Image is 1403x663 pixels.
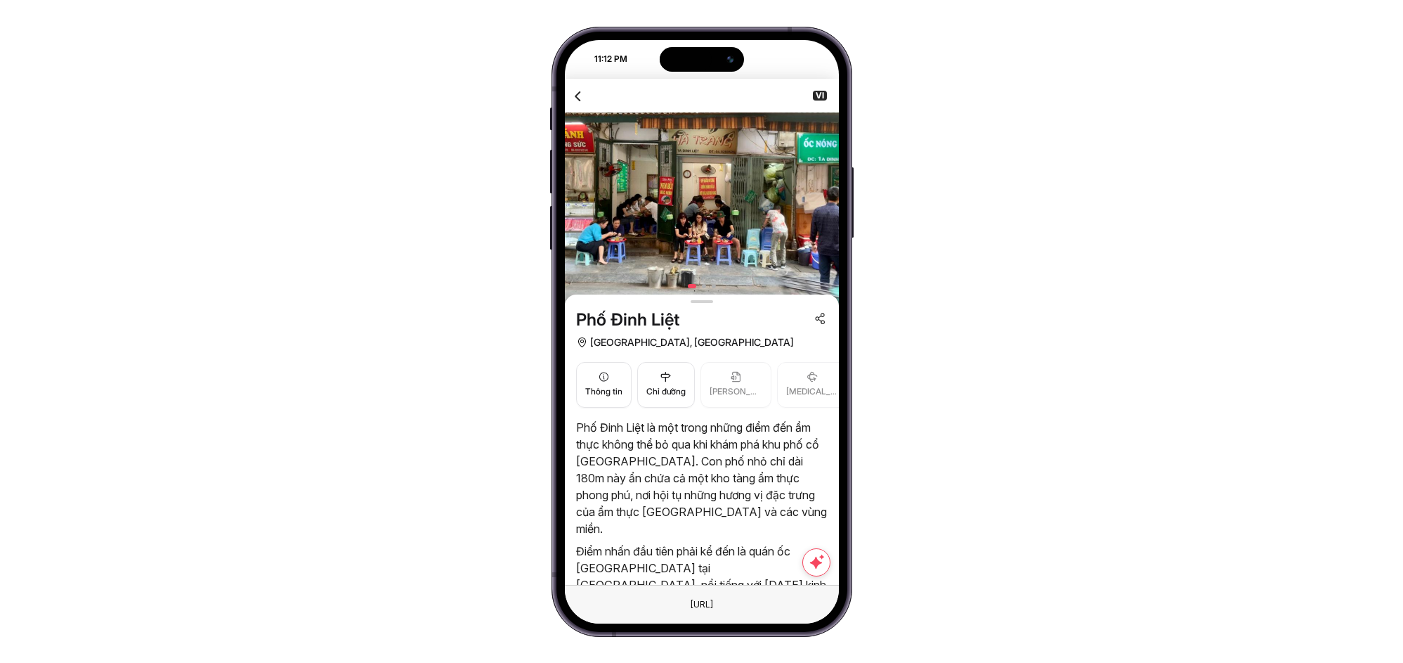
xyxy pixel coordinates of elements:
[712,284,716,288] button: 3
[710,385,762,399] span: [PERSON_NAME]
[812,90,828,101] button: VI
[786,385,839,399] span: [MEDICAL_DATA] quan
[585,385,622,399] span: Thông tin
[590,334,794,351] span: [GEOGRAPHIC_DATA], [GEOGRAPHIC_DATA]
[576,309,679,331] span: Phố Đinh Liệt
[566,53,637,65] div: 11:12 PM
[777,362,848,408] button: [MEDICAL_DATA] quan
[813,91,827,101] span: VI
[646,385,686,399] span: Chỉ đường
[679,596,724,614] div: Đây là một phần tử giả. Để thay đổi URL, chỉ cần sử dụng trường văn bản Trình duyệt ở phía trên.
[576,543,828,661] p: Điểm nhấn đầu tiên phải kể đến là quán ốc [GEOGRAPHIC_DATA] tại [GEOGRAPHIC_DATA], nổi tiếng với ...
[700,362,771,408] button: [PERSON_NAME]
[702,284,706,288] button: 2
[637,362,695,408] button: Chỉ đường
[576,419,828,537] p: Phố Đinh Liệt là một trong những điểm đến ẩm thực không thể bỏ qua khi khám phá khu phố cổ [GEOGR...
[576,362,632,408] button: Thông tin
[688,284,696,288] button: 1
